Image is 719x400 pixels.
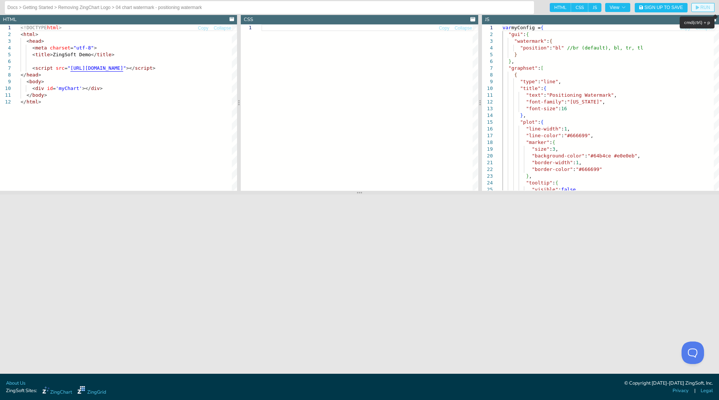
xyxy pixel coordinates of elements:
span: div [91,85,100,91]
span: "[US_STATE]" [567,99,602,105]
span: : [546,38,549,44]
span: > [94,45,97,51]
span: , [567,126,570,132]
span: script [35,65,53,71]
span: : [573,160,576,165]
span: > [35,31,38,37]
span: Sign Up to Save [644,5,683,10]
span: { [540,25,543,30]
div: 1 [241,24,252,31]
span: : [552,180,555,186]
span: } [514,52,517,57]
input: Untitled Demo [7,1,531,13]
span: | [694,387,695,394]
span: 3 [552,146,555,152]
span: < [27,79,30,84]
span: > [100,85,103,91]
span: [ [540,65,543,71]
span: " [67,65,70,71]
span: "line-width" [526,126,561,132]
span: : [564,99,567,105]
span: { [526,31,529,37]
div: 23 [482,173,493,180]
span: : [538,79,541,84]
span: < [32,65,35,71]
span: </ [27,92,33,98]
span: title [35,52,50,57]
span: [URL][DOMAIN_NAME] [70,65,123,71]
span: body [29,79,41,84]
span: html [27,99,38,105]
button: Sign Up to Save [635,3,688,12]
span: : [540,85,543,91]
span: < [32,85,35,91]
div: 25 [482,186,493,193]
div: 12 [482,99,493,105]
span: </ [91,52,97,57]
span: : [558,187,561,192]
span: var [503,25,511,30]
span: : [573,166,576,172]
span: : [549,146,552,152]
span: : [549,139,552,145]
span: , [579,160,582,165]
div: 16 [482,126,493,132]
span: "title" [520,85,541,91]
span: "Positioning Watermark" [546,92,614,98]
div: 14 [482,112,493,119]
span: "line" [540,79,558,84]
span: " [123,65,126,71]
span: "size" [532,146,549,152]
span: { [552,139,555,145]
span: > [152,65,155,71]
span: > [41,79,44,84]
div: 6 [482,58,493,65]
span: HTML [550,3,571,12]
span: 1 [564,126,567,132]
button: Copy [679,25,691,32]
span: charset [50,45,70,51]
div: JS [485,16,489,23]
span: > [112,52,115,57]
span: , [511,58,514,64]
span: "utf-8" [73,45,94,51]
button: Collapse [454,25,473,32]
div: 13 [482,105,493,112]
span: , [637,153,640,159]
span: html [24,31,35,37]
div: 7 [482,65,493,72]
span: 16 [561,106,567,111]
div: 11 [482,92,493,99]
span: = [70,45,73,51]
div: 17 [482,132,493,139]
span: < [21,31,24,37]
span: ></ [126,65,135,71]
span: Collapse [455,26,472,30]
span: : [538,65,541,71]
iframe: Toggle Customer Support [682,342,704,364]
span: > [50,52,53,57]
span: "line-color" [526,133,561,138]
a: About Us [6,380,25,387]
span: div [35,85,44,91]
span: = [64,65,67,71]
span: head [29,38,41,44]
div: 9 [482,78,493,85]
span: <!DOCTYPE [21,25,47,30]
span: } [526,173,529,179]
span: "tooltip" [526,180,552,186]
span: 1 [576,160,579,165]
span: View [610,5,626,10]
div: 1 [482,24,493,31]
div: HTML [3,16,16,23]
div: 10 [482,85,493,92]
span: } [520,112,523,118]
span: { [543,85,546,91]
span: , [558,79,561,84]
span: < [27,38,30,44]
span: "graphset" [508,65,537,71]
span: > [59,25,62,30]
span: "position" [520,45,549,51]
div: 18 [482,139,493,146]
span: ZingSoft Demo [53,52,91,57]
